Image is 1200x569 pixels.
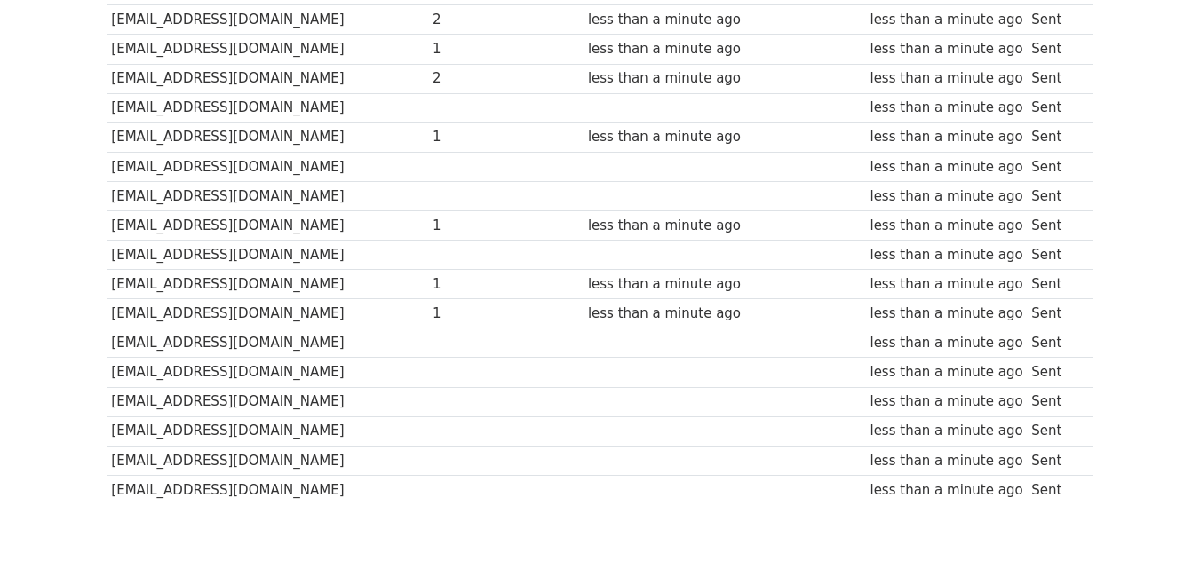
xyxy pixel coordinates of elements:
div: less than a minute ago [588,304,741,324]
td: Sent [1027,299,1084,328]
div: less than a minute ago [588,68,741,89]
div: less than a minute ago [870,451,1022,471]
td: Sent [1027,416,1084,446]
td: Sent [1027,122,1084,152]
td: Sent [1027,210,1084,240]
div: 2 [433,10,504,30]
td: Sent [1027,93,1084,122]
div: less than a minute ago [870,304,1022,324]
td: Sent [1027,475,1084,504]
td: Sent [1027,35,1084,64]
td: Sent [1027,181,1084,210]
td: [EMAIL_ADDRESS][DOMAIN_NAME] [107,122,429,152]
div: less than a minute ago [870,333,1022,353]
td: Sent [1027,446,1084,475]
td: Sent [1027,328,1084,358]
td: Sent [1027,64,1084,93]
td: [EMAIL_ADDRESS][DOMAIN_NAME] [107,210,429,240]
div: less than a minute ago [870,98,1022,118]
td: [EMAIL_ADDRESS][DOMAIN_NAME] [107,446,429,475]
div: Widget de chat [1111,484,1200,569]
td: [EMAIL_ADDRESS][DOMAIN_NAME] [107,328,429,358]
td: Sent [1027,5,1084,35]
div: less than a minute ago [870,10,1022,30]
div: less than a minute ago [870,245,1022,265]
td: [EMAIL_ADDRESS][DOMAIN_NAME] [107,181,429,210]
td: Sent [1027,270,1084,299]
td: [EMAIL_ADDRESS][DOMAIN_NAME] [107,5,429,35]
td: [EMAIL_ADDRESS][DOMAIN_NAME] [107,416,429,446]
td: Sent [1027,241,1084,270]
td: Sent [1027,387,1084,416]
td: [EMAIL_ADDRESS][DOMAIN_NAME] [107,241,429,270]
td: Sent [1027,358,1084,387]
div: 1 [433,39,504,59]
div: less than a minute ago [588,127,741,147]
div: less than a minute ago [588,216,741,236]
div: 1 [433,304,504,324]
td: [EMAIL_ADDRESS][DOMAIN_NAME] [107,387,429,416]
td: [EMAIL_ADDRESS][DOMAIN_NAME] [107,299,429,328]
td: [EMAIL_ADDRESS][DOMAIN_NAME] [107,64,429,93]
div: less than a minute ago [870,362,1022,383]
div: less than a minute ago [870,68,1022,89]
div: less than a minute ago [870,391,1022,412]
iframe: Chat Widget [1111,484,1200,569]
div: less than a minute ago [870,274,1022,295]
td: Sent [1027,152,1084,181]
div: 1 [433,274,504,295]
div: 1 [433,216,504,236]
div: 2 [433,68,504,89]
td: [EMAIL_ADDRESS][DOMAIN_NAME] [107,93,429,122]
td: [EMAIL_ADDRESS][DOMAIN_NAME] [107,358,429,387]
div: less than a minute ago [870,216,1022,236]
div: less than a minute ago [870,39,1022,59]
div: less than a minute ago [870,127,1022,147]
div: less than a minute ago [870,157,1022,178]
td: [EMAIL_ADDRESS][DOMAIN_NAME] [107,475,429,504]
td: [EMAIL_ADDRESS][DOMAIN_NAME] [107,35,429,64]
div: 1 [433,127,504,147]
div: less than a minute ago [870,480,1022,501]
div: less than a minute ago [588,10,741,30]
td: [EMAIL_ADDRESS][DOMAIN_NAME] [107,152,429,181]
td: [EMAIL_ADDRESS][DOMAIN_NAME] [107,270,429,299]
div: less than a minute ago [588,274,741,295]
div: less than a minute ago [870,186,1022,207]
div: less than a minute ago [588,39,741,59]
div: less than a minute ago [870,421,1022,441]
